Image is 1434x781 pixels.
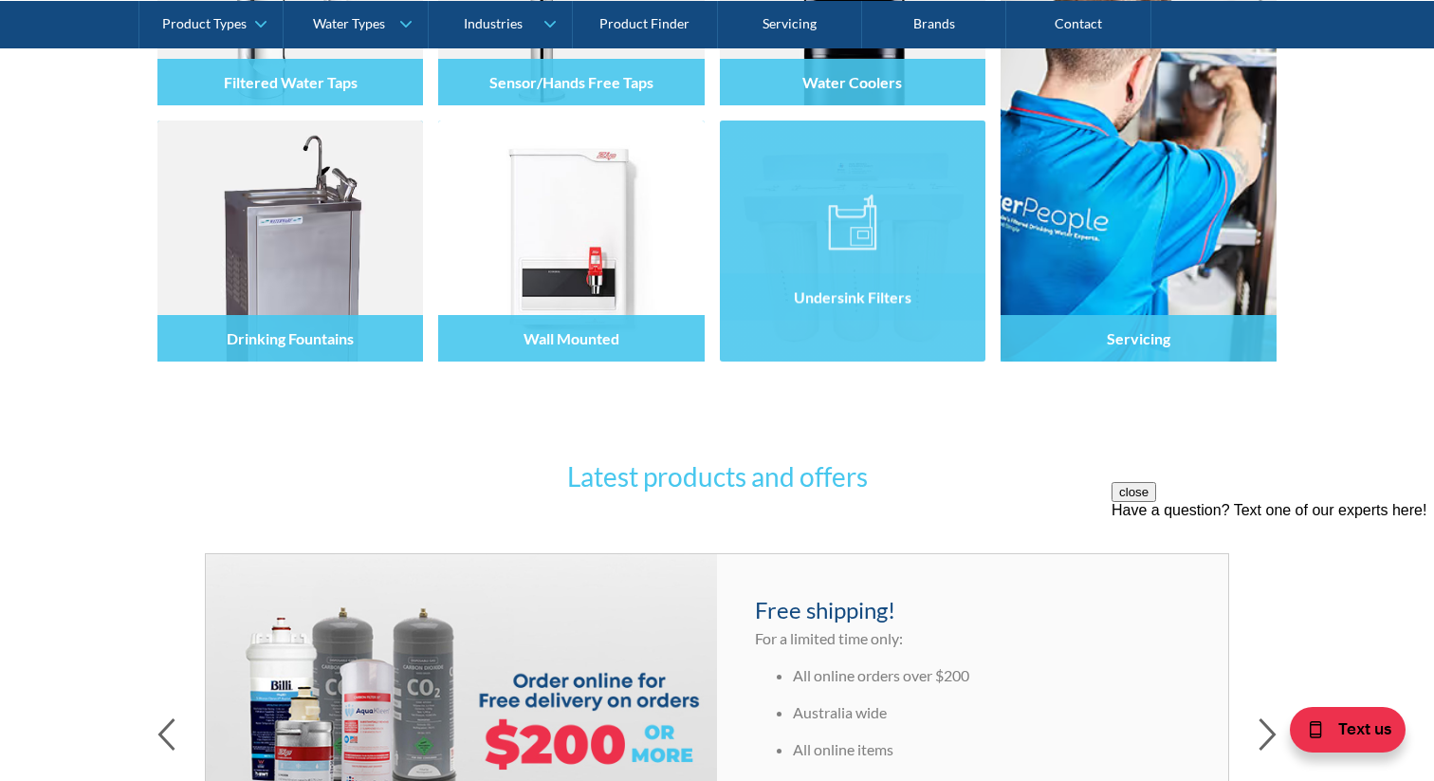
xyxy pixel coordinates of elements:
h4: Undersink Filters [794,288,911,306]
img: Drinking Fountains [157,121,423,362]
h4: Water Coolers [802,73,902,91]
img: Undersink Filters [720,121,985,362]
h4: Drinking Fountains [227,329,354,347]
h4: Sensor/Hands Free Taps [489,73,653,91]
iframe: podium webchat widget prompt [1112,482,1434,710]
div: Water Types [313,15,385,31]
div: Product Types [162,15,247,31]
h4: Servicing [1107,329,1170,347]
li: All online orders over $200 [793,664,1190,687]
h4: Free shipping! [755,593,1190,627]
p: For a limited time only: [755,627,1190,650]
h4: Wall Mounted [524,329,619,347]
img: Wall Mounted [438,121,704,362]
div: Industries [464,15,523,31]
h3: Latest products and offers [347,456,1087,496]
iframe: podium webchat widget bubble [1244,686,1434,781]
h4: Filtered Water Taps [224,73,358,91]
li: Australia wide [793,701,1190,724]
li: All online items [793,738,1190,761]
